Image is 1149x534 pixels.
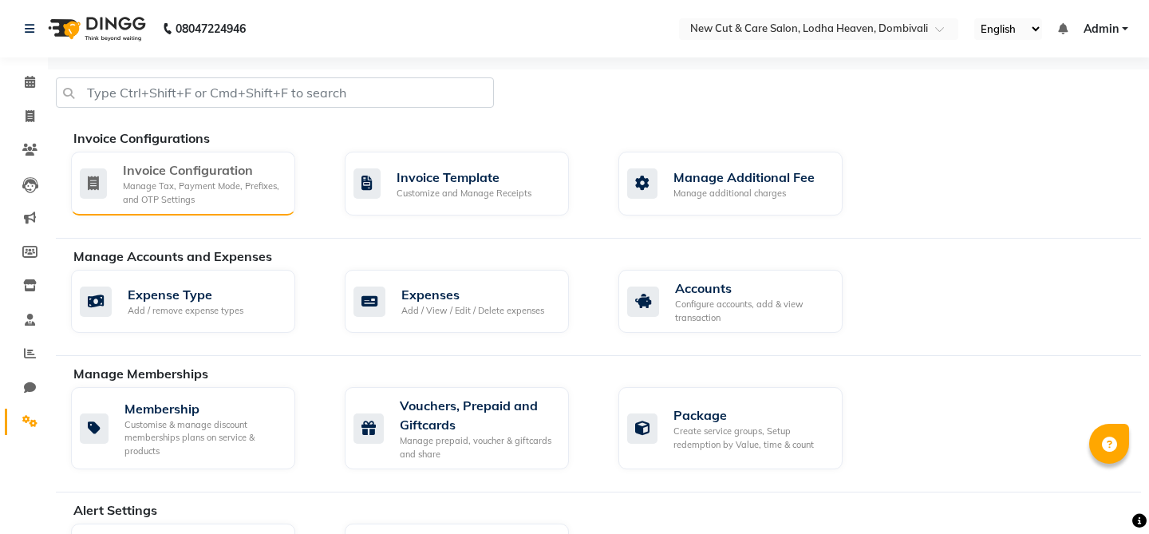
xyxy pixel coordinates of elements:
a: MembershipCustomise & manage discount memberships plans on service & products [71,387,321,469]
div: Customize and Manage Receipts [397,187,531,200]
div: Create service groups, Setup redemption by Value, time & count [673,425,830,451]
div: Manage additional charges [673,187,815,200]
a: Invoice TemplateCustomize and Manage Receipts [345,152,594,216]
div: Add / remove expense types [128,304,243,318]
div: Manage Additional Fee [673,168,815,187]
div: Configure accounts, add & view transaction [675,298,830,324]
div: Customise & manage discount memberships plans on service & products [124,418,282,458]
a: Invoice ConfigurationManage Tax, Payment Mode, Prefixes, and OTP Settings [71,152,321,216]
img: logo [41,6,150,51]
div: Manage Tax, Payment Mode, Prefixes, and OTP Settings [123,180,282,206]
b: 08047224946 [176,6,246,51]
span: Admin [1084,21,1119,38]
div: Invoice Template [397,168,531,187]
div: Package [673,405,830,425]
a: Expense TypeAdd / remove expense types [71,270,321,333]
div: Accounts [675,279,830,298]
a: Vouchers, Prepaid and GiftcardsManage prepaid, voucher & giftcards and share [345,387,594,469]
input: Type Ctrl+Shift+F or Cmd+Shift+F to search [56,77,494,108]
div: Expense Type [128,285,243,304]
a: Manage Additional FeeManage additional charges [618,152,868,216]
div: Invoice Configuration [123,160,282,180]
a: ExpensesAdd / View / Edit / Delete expenses [345,270,594,333]
div: Vouchers, Prepaid and Giftcards [400,396,556,434]
div: Manage prepaid, voucher & giftcards and share [400,434,556,461]
div: Expenses [401,285,544,304]
a: AccountsConfigure accounts, add & view transaction [618,270,868,333]
div: Add / View / Edit / Delete expenses [401,304,544,318]
a: PackageCreate service groups, Setup redemption by Value, time & count [618,387,868,469]
div: Membership [124,399,282,418]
